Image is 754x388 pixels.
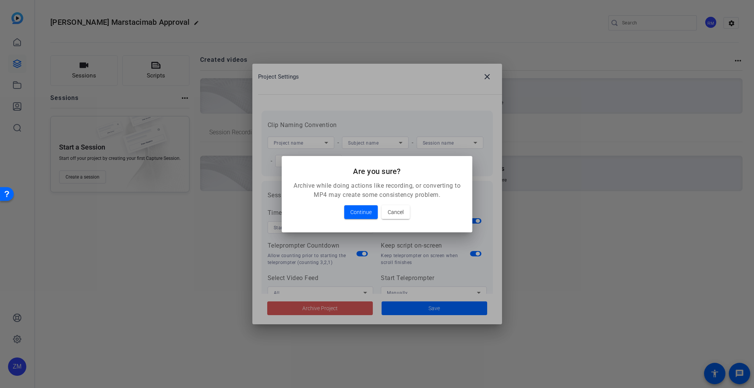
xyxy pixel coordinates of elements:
[350,208,372,217] span: Continue
[382,205,410,219] button: Cancel
[388,208,404,217] span: Cancel
[344,205,378,219] button: Continue
[291,181,463,200] p: Archive while doing actions like recording, or converting to MP4 may create some consistency prob...
[291,165,463,177] h2: Are you sure?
